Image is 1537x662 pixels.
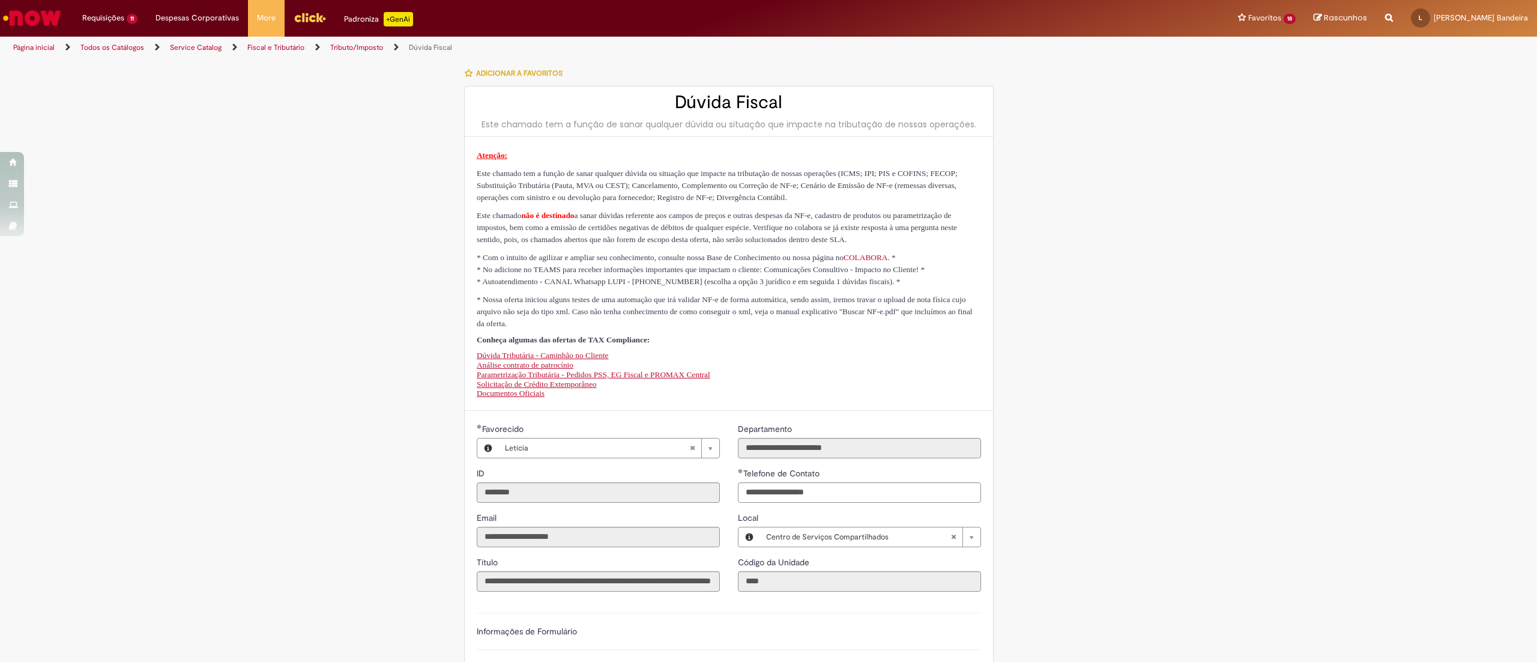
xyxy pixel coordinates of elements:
[1,6,63,30] img: ServiceNow
[738,423,794,435] label: Somente leitura - Departamento
[477,439,499,458] button: Favorecido, Visualizar este registro Letícia
[1324,12,1367,23] span: Rascunhos
[477,265,925,274] span: * No adicione no TEAMS para receber informações importantes que impactam o cliente: Comunicações ...
[247,43,304,52] a: Fiscal e Tributário
[477,370,710,379] a: Parametrização Tributária - Pedidos PSS, EG Fiscal e PROMAX Central
[477,380,597,389] a: Solicitação de Crédito Extemporâneo
[477,571,720,592] input: Título
[738,482,981,503] input: Telefone de Contato
[477,118,981,130] div: Este chamado tem a função de sanar qualquer dúvida ou situação que impacte na tributação de nossa...
[477,335,650,344] span: Conheça algumas das ofertas de TAX Compliance:
[1419,14,1422,22] span: L
[477,253,896,262] span: * Com o intuito de agilizar e ampliar seu conhecimento, consulte nossa Base de Conhecimento ou no...
[156,12,239,24] span: Despesas Corporativas
[477,295,973,328] span: * Nossa oferta iniciou alguns testes de uma automação que irá validar NF-e de forma automática, s...
[477,468,487,479] span: Somente leitura - ID
[499,439,719,458] a: LetíciaLimpar campo Favorecido
[477,151,507,160] span: Atenção:
[477,424,482,429] span: Obrigatório Preenchido
[1314,13,1367,24] a: Rascunhos
[477,211,957,244] span: Este chamado a sanar dúvidas referente aos campos de preços e outras despesas da NF-e, cadastro d...
[477,556,500,568] label: Somente leitura - Título
[1248,12,1281,24] span: Favoritos
[738,556,812,568] label: Somente leitura - Código da Unidade
[9,37,1016,59] ul: Trilhas de página
[477,527,720,547] input: Email
[505,439,689,458] span: Letícia
[477,512,499,524] label: Somente leitura - Email
[1434,13,1528,23] span: [PERSON_NAME] Bandeira
[738,438,981,458] input: Departamento
[477,360,573,369] a: Análise contrato de patrocínio
[82,12,124,24] span: Requisições
[477,169,958,202] span: Este chamado tem a função de sanar qualquer dúvida ou situação que impacte na tributação de nossa...
[476,68,563,78] span: Adicionar a Favoritos
[477,93,981,112] h2: Dúvida Fiscal
[330,43,383,52] a: Tributo/Imposto
[521,211,574,220] span: não é destinado
[294,8,326,26] img: click_logo_yellow_360x200.png
[743,468,822,479] span: Telefone de Contato
[482,424,526,434] span: Necessários - Favorecido
[738,527,760,547] button: Local, Visualizar este registro Centro de Serviços Compartilhados
[738,557,812,568] span: Somente leitura - Código da Unidade
[477,626,577,637] label: Informações de Formulário
[477,557,500,568] span: Somente leitura - Título
[738,512,761,523] span: Local
[170,43,222,52] a: Service Catalog
[464,61,569,86] button: Adicionar a Favoritos
[127,14,137,24] span: 11
[477,351,609,360] a: Dúvida Tributária - Caminhão no Cliente
[944,527,962,547] abbr: Limpar campo Local
[384,12,413,26] p: +GenAi
[477,467,487,479] label: Somente leitura - ID
[344,12,413,26] div: Padroniza
[477,512,499,523] span: Somente leitura - Email
[13,43,55,52] a: Página inicial
[760,527,980,547] a: Centro de Serviços CompartilhadosLimpar campo Local
[80,43,144,52] a: Todos os Catálogos
[844,253,887,262] a: COLABORA
[738,571,981,592] input: Código da Unidade
[738,469,743,473] span: Obrigatório Preenchido
[477,277,901,286] span: * Autoatendimento - CANAL Whatsapp LUPI - [PHONE_NUMBER] (escolha a opção 3 jurídico e em seguida...
[1284,14,1296,24] span: 18
[257,12,276,24] span: More
[477,389,545,398] a: Documentos Oficiais
[766,527,950,547] span: Centro de Serviços Compartilhados
[683,439,701,458] abbr: Limpar campo Favorecido
[738,424,794,434] span: Somente leitura - Departamento
[477,482,720,503] input: ID
[409,43,452,52] a: Dúvida Fiscal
